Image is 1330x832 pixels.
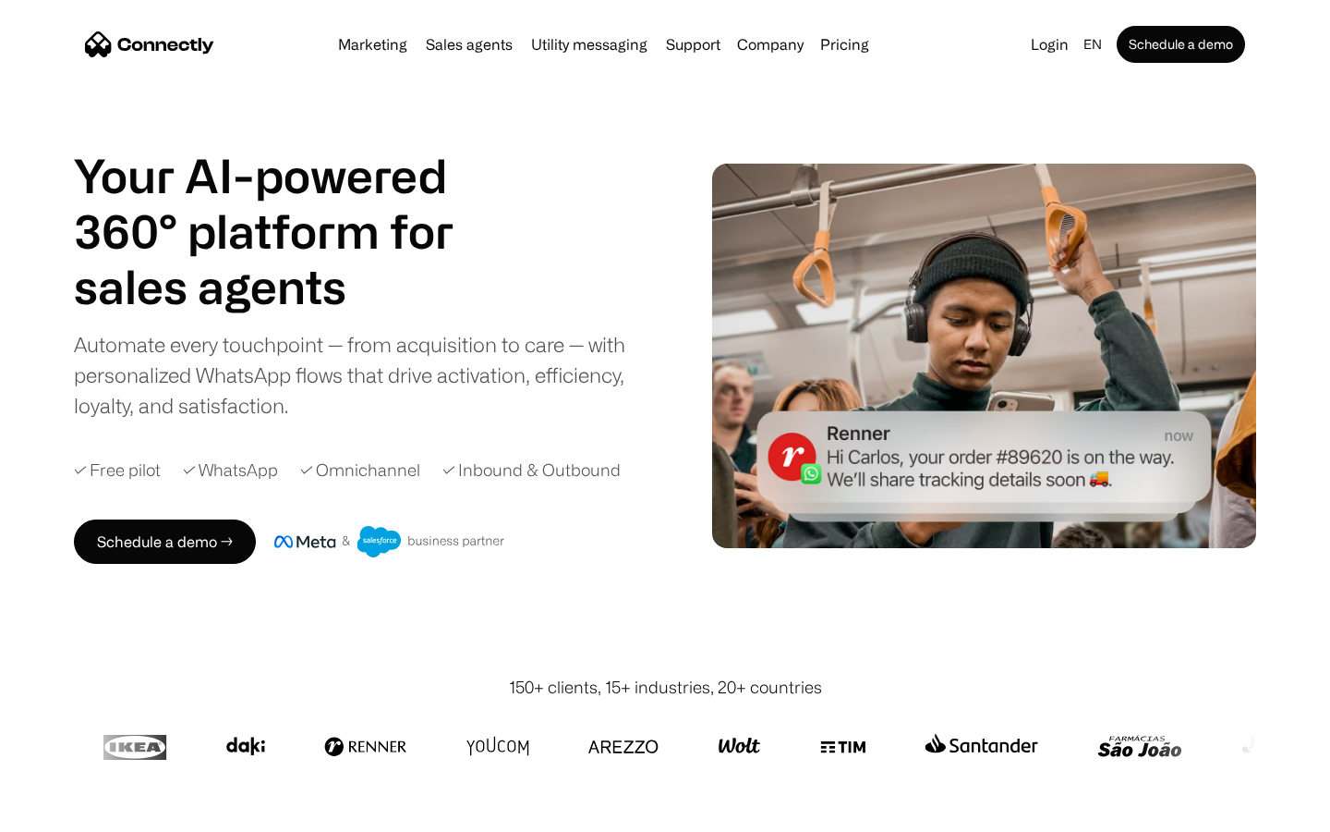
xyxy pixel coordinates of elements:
[274,526,505,557] img: Meta and Salesforce business partner badge.
[509,675,822,700] div: 150+ clients, 15+ industries, 20+ countries
[183,458,278,483] div: ✓ WhatsApp
[74,458,161,483] div: ✓ Free pilot
[18,798,111,826] aside: Language selected: English
[74,520,256,564] a: Schedule a demo →
[813,37,877,52] a: Pricing
[1083,31,1102,57] div: en
[418,37,520,52] a: Sales agents
[1023,31,1076,57] a: Login
[1117,26,1245,63] a: Schedule a demo
[659,37,728,52] a: Support
[74,259,499,314] h1: sales agents
[331,37,415,52] a: Marketing
[74,148,499,259] h1: Your AI-powered 360° platform for
[442,458,621,483] div: ✓ Inbound & Outbound
[300,458,420,483] div: ✓ Omnichannel
[524,37,655,52] a: Utility messaging
[37,800,111,826] ul: Language list
[74,329,656,421] div: Automate every touchpoint — from acquisition to care — with personalized WhatsApp flows that driv...
[737,31,804,57] div: Company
